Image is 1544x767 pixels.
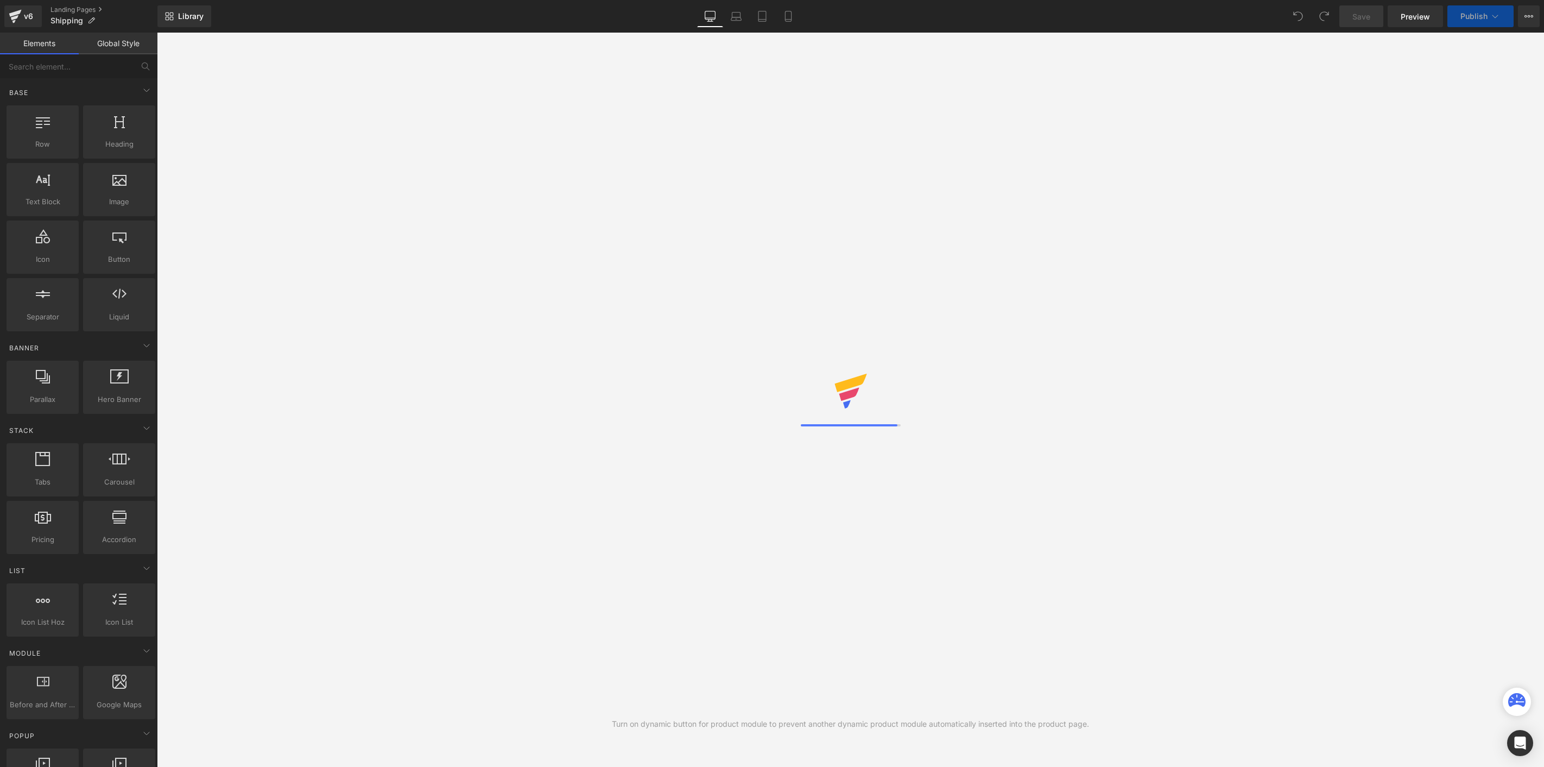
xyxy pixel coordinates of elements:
[4,5,42,27] a: v6
[8,731,36,741] span: Popup
[10,476,75,488] span: Tabs
[79,33,157,54] a: Global Style
[1447,5,1514,27] button: Publish
[697,5,723,27] a: Desktop
[1401,11,1430,22] span: Preview
[8,565,27,576] span: List
[157,5,211,27] a: New Library
[50,5,157,14] a: Landing Pages
[86,617,152,628] span: Icon List
[8,343,40,353] span: Banner
[86,394,152,405] span: Hero Banner
[86,139,152,150] span: Heading
[10,254,75,265] span: Icon
[86,254,152,265] span: Button
[1460,12,1488,21] span: Publish
[10,311,75,323] span: Separator
[8,648,42,658] span: Module
[86,196,152,208] span: Image
[775,5,801,27] a: Mobile
[1507,730,1533,756] div: Open Intercom Messenger
[86,476,152,488] span: Carousel
[86,534,152,545] span: Accordion
[1313,5,1335,27] button: Redo
[612,718,1089,730] div: Turn on dynamic button for product module to prevent another dynamic product module automatically...
[86,311,152,323] span: Liquid
[10,617,75,628] span: Icon List Hoz
[10,699,75,711] span: Before and After Images
[8,87,29,98] span: Base
[10,139,75,150] span: Row
[1388,5,1443,27] a: Preview
[178,11,204,21] span: Library
[749,5,775,27] a: Tablet
[86,699,152,711] span: Google Maps
[10,534,75,545] span: Pricing
[1518,5,1540,27] button: More
[22,9,35,23] div: v6
[10,196,75,208] span: Text Block
[1352,11,1370,22] span: Save
[50,16,83,25] span: Shipping
[8,425,35,436] span: Stack
[1287,5,1309,27] button: Undo
[723,5,749,27] a: Laptop
[10,394,75,405] span: Parallax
